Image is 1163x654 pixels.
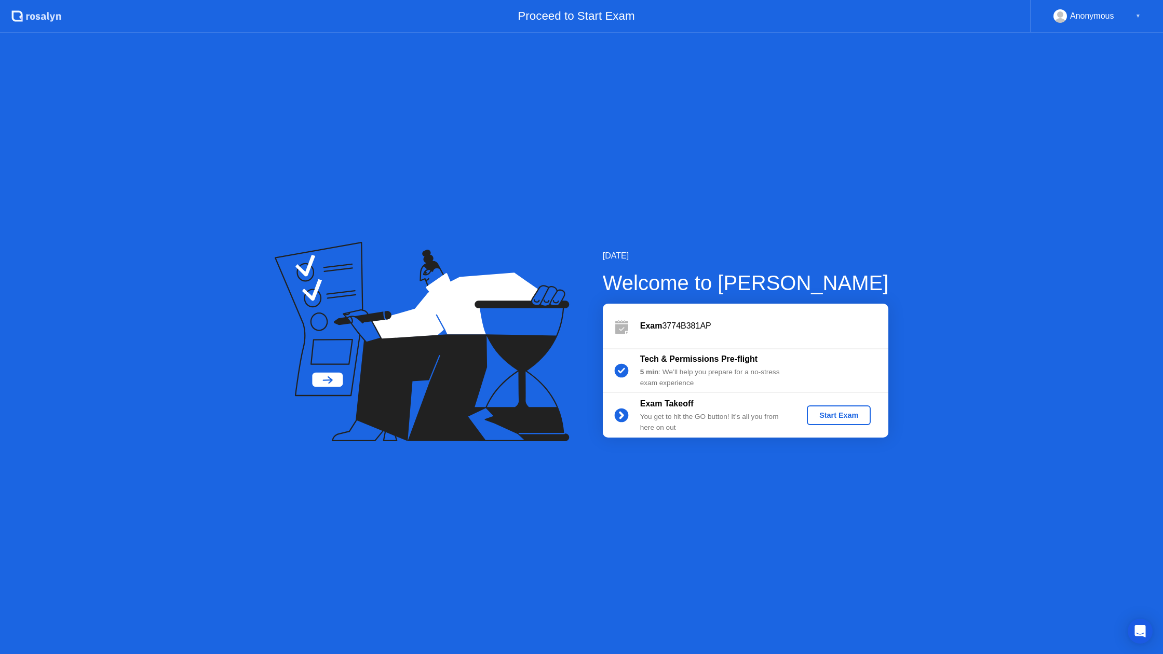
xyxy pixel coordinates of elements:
[640,367,790,388] div: : We’ll help you prepare for a no-stress exam experience
[640,355,758,363] b: Tech & Permissions Pre-flight
[811,411,867,419] div: Start Exam
[1128,619,1153,644] div: Open Intercom Messenger
[640,321,662,330] b: Exam
[807,405,871,425] button: Start Exam
[640,368,659,376] b: 5 min
[640,412,790,433] div: You get to hit the GO button! It’s all you from here on out
[1070,9,1114,23] div: Anonymous
[640,399,694,408] b: Exam Takeoff
[603,267,889,298] div: Welcome to [PERSON_NAME]
[1135,9,1141,23] div: ▼
[603,250,889,262] div: [DATE]
[640,320,888,332] div: 3774B381AP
